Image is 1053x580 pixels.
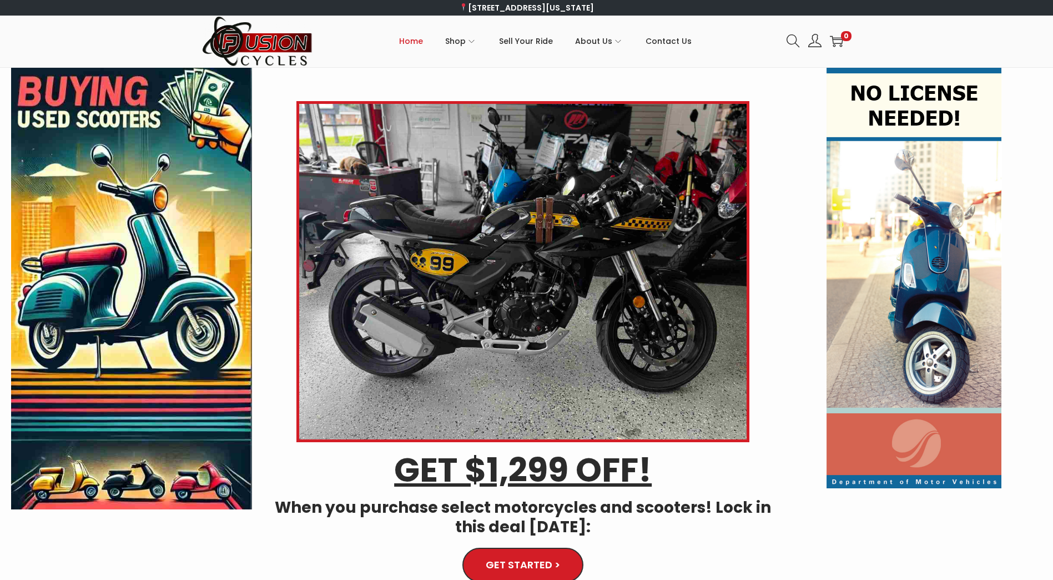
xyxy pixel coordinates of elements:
[486,560,560,570] span: GET STARTED >
[830,34,843,48] a: 0
[445,16,477,66] a: Shop
[399,16,423,66] a: Home
[646,27,692,55] span: Contact Us
[459,2,594,13] a: [STREET_ADDRESS][US_STATE]
[269,498,777,537] h4: When you purchase select motorcycles and scooters! Lock in this deal [DATE]:
[445,27,466,55] span: Shop
[460,3,467,11] img: 📍
[202,16,313,67] img: Woostify retina logo
[313,16,778,66] nav: Primary navigation
[575,27,612,55] span: About Us
[575,16,623,66] a: About Us
[499,27,553,55] span: Sell Your Ride
[394,447,652,493] u: GET $1,299 OFF!
[646,16,692,66] a: Contact Us
[399,27,423,55] span: Home
[499,16,553,66] a: Sell Your Ride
